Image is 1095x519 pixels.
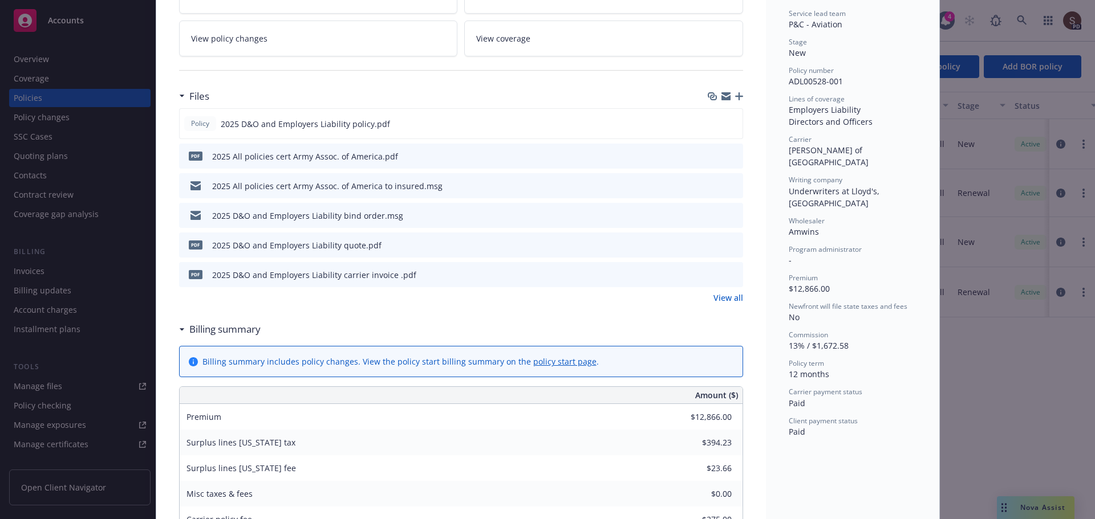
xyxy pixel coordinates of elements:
button: download file [710,210,719,222]
span: New [789,47,806,58]
span: Paid [789,398,805,408]
span: Premium [789,273,818,283]
span: Carrier [789,134,812,144]
h3: Billing summary [189,322,261,337]
button: preview file [728,269,739,281]
span: [PERSON_NAME] of [GEOGRAPHIC_DATA] [789,145,869,167]
span: Amwins [789,226,819,237]
button: download file [710,150,719,162]
span: Amount ($) [695,389,738,401]
span: pdf [189,152,202,160]
button: preview file [728,239,739,251]
button: download file [709,118,719,130]
span: Carrier payment status [789,387,862,397]
span: Underwriters at Lloyd's, [GEOGRAPHIC_DATA] [789,186,882,209]
button: preview file [728,180,739,192]
span: Lines of coverage [789,94,845,104]
span: 13% / $1,672.58 [789,340,849,351]
div: 2025 D&O and Employers Liability bind order.msg [212,210,403,222]
div: 2025 All policies cert Army Assoc. of America.pdf [212,150,398,162]
input: 0.00 [664,408,739,426]
div: Billing summary [179,322,261,337]
div: Directors and Officers [789,116,916,128]
span: Stage [789,37,807,47]
input: 0.00 [664,485,739,502]
span: ADL00528-001 [789,76,843,87]
button: download file [710,180,719,192]
span: View coverage [476,32,530,44]
span: Newfront will file state taxes and fees [789,301,907,311]
div: Employers Liability [789,104,916,116]
span: Commission [789,330,828,340]
span: Wholesaler [789,216,825,226]
span: 12 months [789,369,829,379]
div: 2025 D&O and Employers Liability carrier invoice .pdf [212,269,416,281]
h3: Files [189,89,209,104]
span: Surplus lines [US_STATE] tax [186,437,295,448]
span: Policy [189,118,212,129]
div: Billing summary includes policy changes. View the policy start billing summary on the . [202,355,599,367]
button: preview file [728,210,739,222]
span: $12,866.00 [789,283,830,294]
input: 0.00 [664,460,739,477]
span: Premium [186,411,221,422]
span: pdf [189,240,202,249]
span: Surplus lines [US_STATE] fee [186,463,296,473]
button: download file [710,269,719,281]
span: 2025 D&O and Employers Liability policy.pdf [221,118,390,130]
button: download file [710,239,719,251]
input: 0.00 [664,434,739,451]
div: 2025 D&O and Employers Liability quote.pdf [212,239,382,251]
span: No [789,312,800,322]
a: View policy changes [179,21,458,56]
span: Client payment status [789,416,858,426]
span: View policy changes [191,32,267,44]
button: preview file [728,150,739,162]
span: Program administrator [789,244,862,254]
span: Misc taxes & fees [186,488,253,499]
a: View all [713,292,743,304]
div: Files [179,89,209,104]
span: pdf [189,270,202,279]
a: View coverage [464,21,743,56]
button: preview file [728,118,738,130]
span: Paid [789,426,805,437]
div: 2025 All policies cert Army Assoc. of America to insured.msg [212,180,443,192]
span: Service lead team [789,9,846,18]
span: Policy term [789,358,824,368]
span: Policy number [789,66,834,75]
a: policy start page [533,356,597,367]
span: P&C - Aviation [789,19,842,30]
span: - [789,255,792,265]
span: Writing company [789,175,842,185]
